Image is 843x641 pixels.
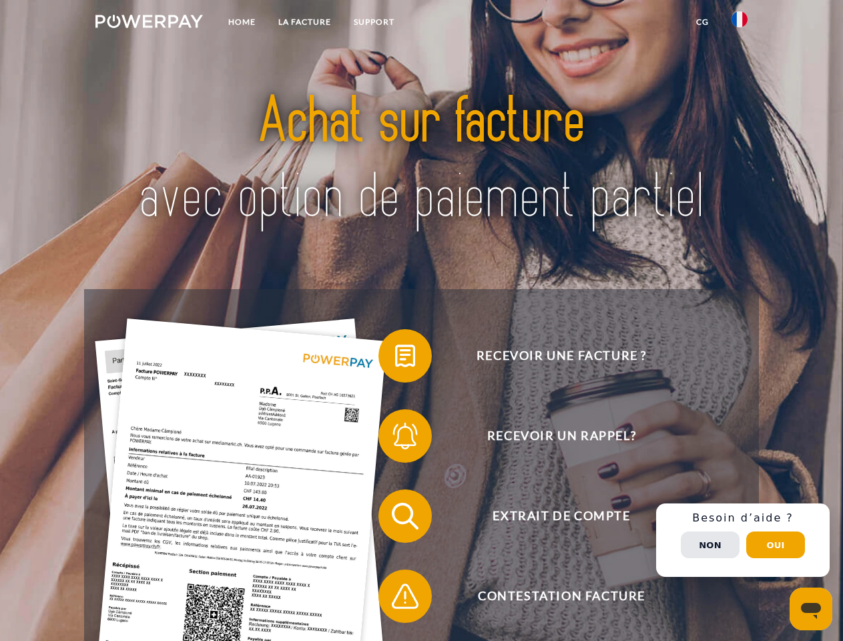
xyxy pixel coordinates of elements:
a: Support [342,10,406,34]
button: Oui [746,531,805,558]
button: Contestation Facture [378,570,726,623]
img: qb_bill.svg [388,339,422,373]
span: Recevoir un rappel? [398,409,725,463]
span: Recevoir une facture ? [398,329,725,383]
h3: Besoin d’aide ? [664,511,822,525]
img: logo-powerpay-white.svg [95,15,203,28]
a: Home [217,10,267,34]
img: title-powerpay_fr.svg [127,64,716,256]
a: CG [685,10,720,34]
span: Contestation Facture [398,570,725,623]
img: qb_bell.svg [388,419,422,453]
img: qb_search.svg [388,499,422,533]
button: Recevoir une facture ? [378,329,726,383]
img: fr [732,11,748,27]
span: Extrait de compte [398,489,725,543]
iframe: Bouton de lancement de la fenêtre de messagerie [790,588,832,630]
button: Recevoir un rappel? [378,409,726,463]
button: Non [681,531,740,558]
button: Extrait de compte [378,489,726,543]
img: qb_warning.svg [388,580,422,613]
div: Schnellhilfe [656,503,830,577]
a: LA FACTURE [267,10,342,34]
